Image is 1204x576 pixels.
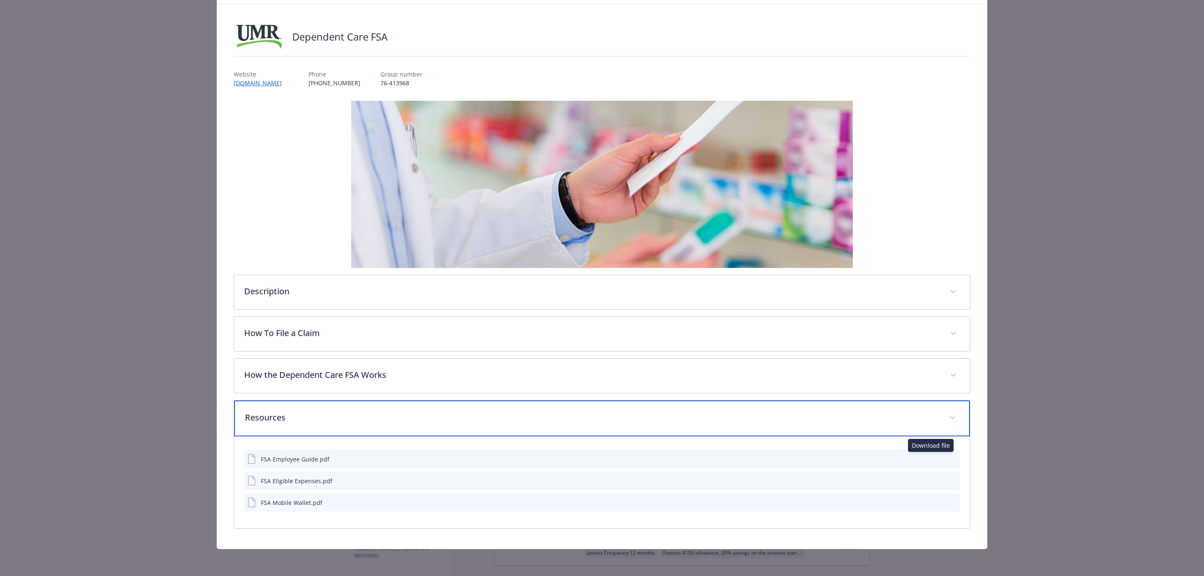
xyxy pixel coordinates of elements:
[261,455,329,464] div: FSA Employee Guide.pdf
[949,455,957,464] button: preview file
[234,275,969,309] div: Description
[244,285,939,298] p: Description
[261,477,332,485] div: FSA Eligible Expenses.pdf
[234,436,969,528] div: Resources
[380,70,422,79] p: Group number
[234,79,288,87] a: [DOMAIN_NAME]
[245,411,939,424] p: Resources
[261,498,322,507] div: FSA Mobile Wallet.pdf
[936,477,942,485] button: download file
[244,327,939,339] p: How To File a Claim
[949,477,957,485] button: preview file
[936,455,942,464] button: download file
[309,79,360,87] p: [PHONE_NUMBER]
[244,369,939,381] p: How the Dependent Care FSA Works
[380,79,422,87] p: 76-413968
[908,439,954,452] div: Download file
[936,498,942,507] button: download file
[292,30,388,44] h2: Dependent Care FSA
[351,101,853,268] img: banner
[234,317,969,351] div: How To File a Claim
[234,359,969,393] div: How the Dependent Care FSA Works
[949,498,957,507] button: preview file
[234,400,969,436] div: Resources
[234,70,288,79] p: Website
[309,70,360,79] p: Phone
[234,24,284,49] img: UMR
